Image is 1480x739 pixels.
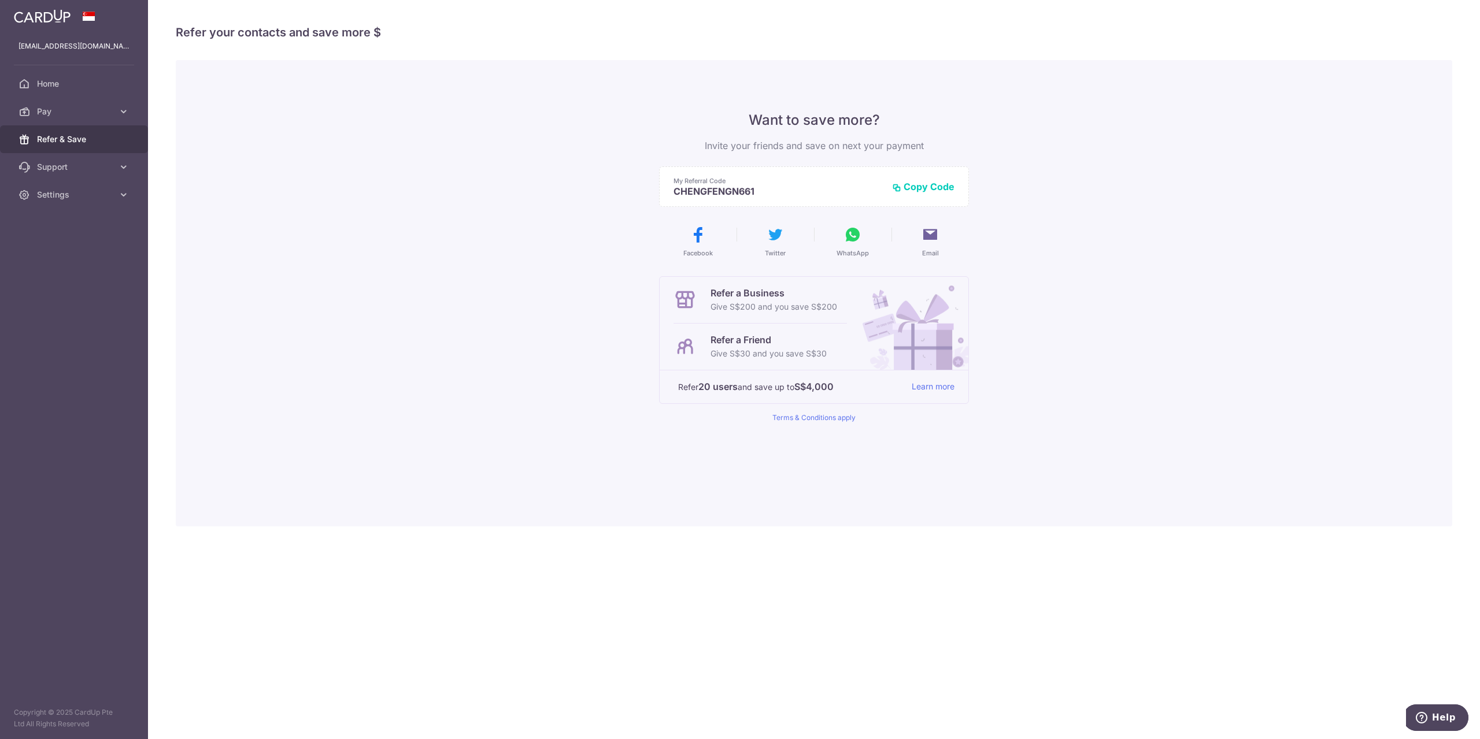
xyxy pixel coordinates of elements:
[1406,704,1468,733] iframe: Opens a widget where you can find more information
[674,185,883,197] p: CHENGFENGN661
[794,380,834,393] strong: S$4,000
[674,176,883,185] p: My Referral Code
[711,333,827,347] p: Refer a Friend
[37,106,113,117] span: Pay
[18,40,129,52] p: [EMAIL_ADDRESS][DOMAIN_NAME]
[892,181,954,192] button: Copy Code
[698,380,738,393] strong: 20 users
[26,8,50,18] span: Help
[711,347,827,361] p: Give S$30 and you save S$30
[819,225,887,258] button: WhatsApp
[852,277,968,370] img: Refer
[896,225,964,258] button: Email
[678,380,902,394] p: Refer and save up to
[37,161,113,173] span: Support
[37,78,113,90] span: Home
[912,380,954,394] a: Learn more
[765,248,786,258] span: Twitter
[837,248,869,258] span: WhatsApp
[772,413,856,422] a: Terms & Conditions apply
[37,133,113,145] span: Refer & Save
[37,189,113,200] span: Settings
[14,9,71,23] img: CardUp
[176,23,1452,42] h4: Refer your contacts and save more $
[711,286,837,300] p: Refer a Business
[659,139,969,153] p: Invite your friends and save on next your payment
[741,225,809,258] button: Twitter
[922,248,939,258] span: Email
[664,225,732,258] button: Facebook
[683,248,713,258] span: Facebook
[659,111,969,129] p: Want to save more?
[711,300,837,314] p: Give S$200 and you save S$200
